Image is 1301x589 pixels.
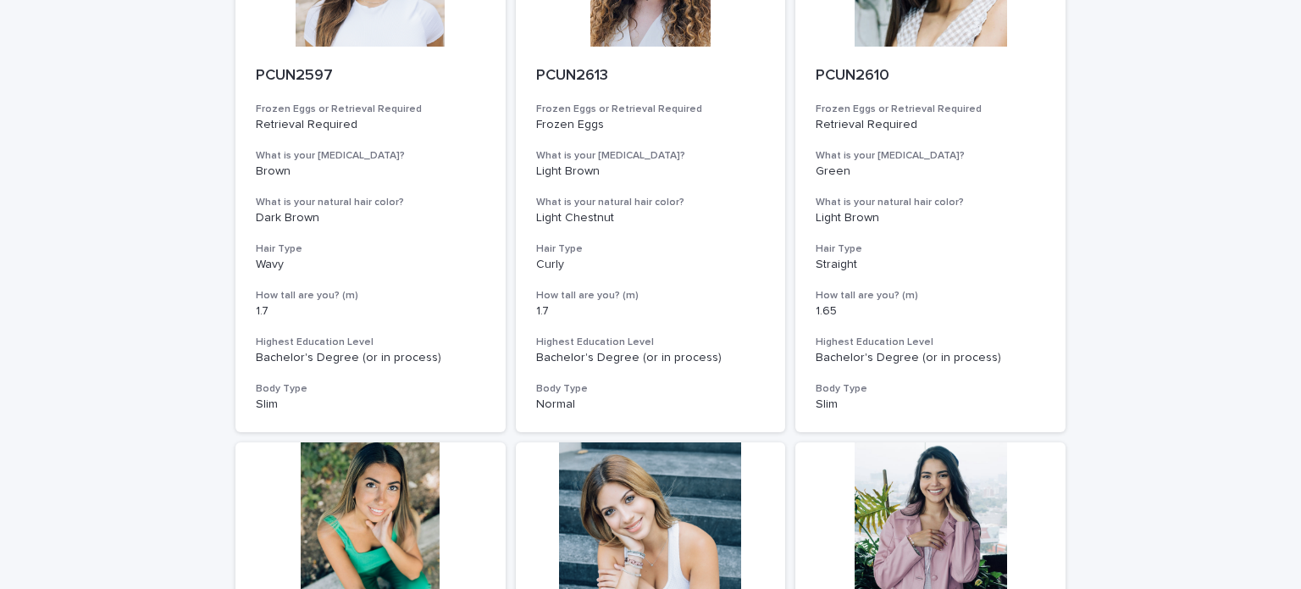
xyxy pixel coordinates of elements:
[536,118,766,132] p: Frozen Eggs
[256,242,485,256] h3: Hair Type
[256,351,485,365] p: Bachelor's Degree (or in process)
[536,351,766,365] p: Bachelor's Degree (or in process)
[256,118,485,132] p: Retrieval Required
[536,211,766,225] p: Light Chestnut
[256,67,485,86] p: PCUN2597
[256,164,485,179] p: Brown
[536,258,766,272] p: Curly
[536,149,766,163] h3: What is your [MEDICAL_DATA]?
[256,196,485,209] h3: What is your natural hair color?
[816,289,1045,303] h3: How tall are you? (m)
[816,304,1045,319] p: 1.65
[256,258,485,272] p: Wavy
[536,103,766,116] h3: Frozen Eggs or Retrieval Required
[816,67,1045,86] p: PCUN2610
[816,382,1045,396] h3: Body Type
[536,196,766,209] h3: What is your natural hair color?
[536,164,766,179] p: Light Brown
[536,382,766,396] h3: Body Type
[816,351,1045,365] p: Bachelor's Degree (or in process)
[816,196,1045,209] h3: What is your natural hair color?
[536,242,766,256] h3: Hair Type
[256,382,485,396] h3: Body Type
[816,258,1045,272] p: Straight
[536,397,766,412] p: Normal
[816,164,1045,179] p: Green
[256,304,485,319] p: 1.7
[816,336,1045,349] h3: Highest Education Level
[256,397,485,412] p: Slim
[256,336,485,349] h3: Highest Education Level
[256,103,485,116] h3: Frozen Eggs or Retrieval Required
[256,149,485,163] h3: What is your [MEDICAL_DATA]?
[816,242,1045,256] h3: Hair Type
[256,289,485,303] h3: How tall are you? (m)
[816,397,1045,412] p: Slim
[536,336,766,349] h3: Highest Education Level
[816,211,1045,225] p: Light Brown
[536,67,766,86] p: PCUN2613
[816,118,1045,132] p: Retrieval Required
[536,289,766,303] h3: How tall are you? (m)
[536,304,766,319] p: 1.7
[816,103,1045,116] h3: Frozen Eggs or Retrieval Required
[816,149,1045,163] h3: What is your [MEDICAL_DATA]?
[256,211,485,225] p: Dark Brown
